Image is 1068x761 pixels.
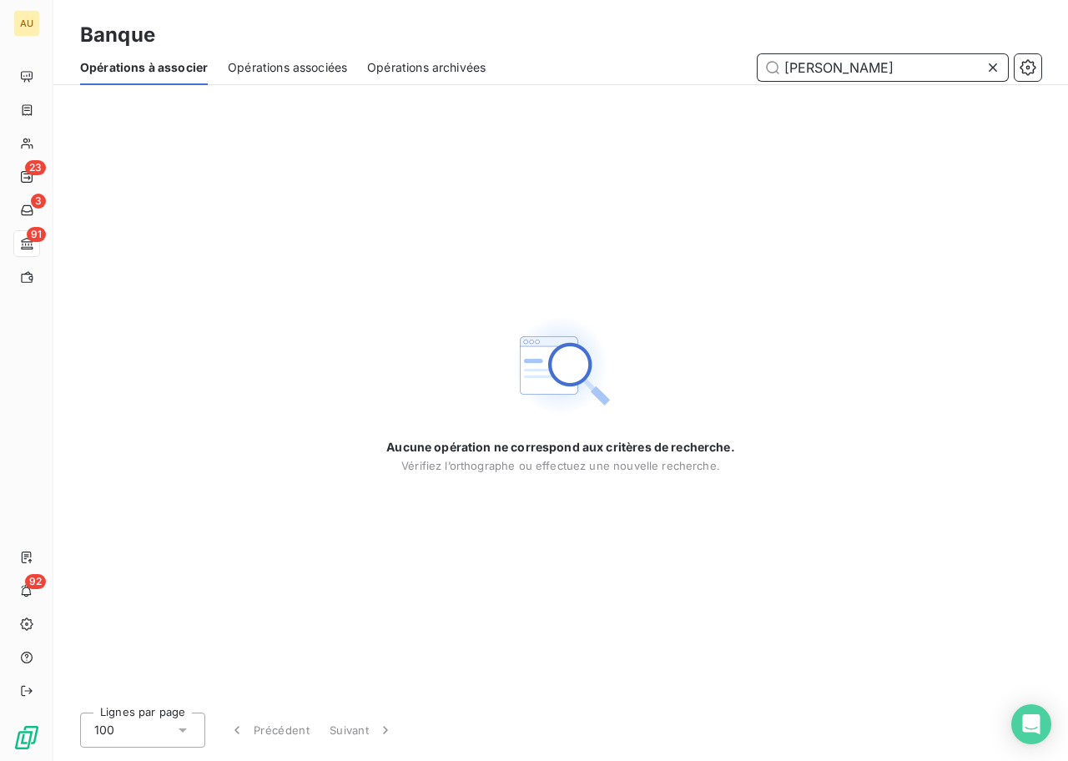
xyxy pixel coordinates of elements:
[80,20,155,50] h3: Banque
[13,724,40,751] img: Logo LeanPay
[219,713,320,748] button: Précédent
[80,59,208,76] span: Opérations à associer
[228,59,347,76] span: Opérations associées
[367,59,486,76] span: Opérations archivées
[386,439,735,456] span: Aucune opération ne correspond aux critères de recherche.
[507,312,614,419] img: Empty state
[401,459,720,472] span: Vérifiez l’orthographe ou effectuez une nouvelle recherche.
[1011,704,1051,744] div: Open Intercom Messenger
[320,713,404,748] button: Suivant
[25,574,46,589] span: 92
[13,10,40,37] div: AU
[31,194,46,209] span: 3
[758,54,1008,81] input: Rechercher
[94,722,114,738] span: 100
[27,227,46,242] span: 91
[25,160,46,175] span: 23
